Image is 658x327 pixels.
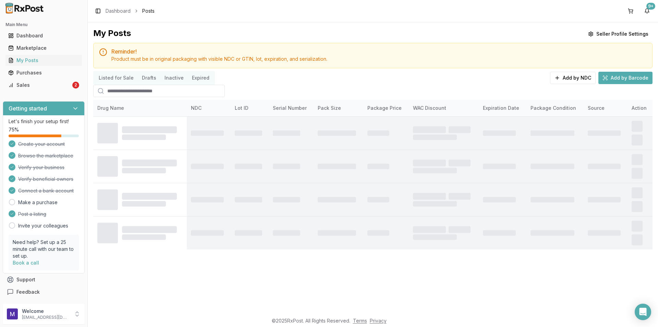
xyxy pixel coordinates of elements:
[5,30,82,42] a: Dashboard
[5,42,82,54] a: Marketplace
[22,308,70,315] p: Welcome
[231,100,269,116] th: Lot ID
[106,8,155,14] nav: breadcrumb
[353,318,367,324] a: Terms
[142,8,155,14] span: Posts
[5,67,82,79] a: Purchases
[3,80,85,91] button: Sales2
[18,176,73,183] span: Verify beneficial owners
[642,5,653,16] button: 9+
[8,57,79,64] div: My Posts
[18,222,68,229] a: Invite your colleagues
[18,141,65,148] span: Create your account
[3,55,85,66] button: My Posts
[95,72,138,83] button: Listed for Sale
[111,56,647,62] div: Product must be in original packaging with visible NDC or GTIN, lot, expiration, and serialization.
[22,315,70,320] p: [EMAIL_ADDRESS][DOMAIN_NAME]
[3,273,85,286] button: Support
[18,164,64,171] span: Verify your business
[7,308,18,319] img: User avatar
[188,72,214,83] button: Expired
[526,100,584,116] th: Package Condition
[584,100,627,116] th: Source
[5,22,82,27] h2: Main Menu
[3,67,85,78] button: Purchases
[479,100,526,116] th: Expiration Date
[72,82,79,89] div: 2
[370,318,387,324] a: Privacy
[269,100,314,116] th: Serial Number
[18,211,46,218] span: Post a listing
[409,100,479,116] th: WAC Discount
[8,69,79,76] div: Purchases
[16,289,40,295] span: Feedback
[93,28,131,40] div: My Posts
[8,82,71,89] div: Sales
[598,72,653,84] button: Add by Barcode
[584,28,653,40] button: Seller Profile Settings
[5,79,82,91] a: Sales2
[314,100,363,116] th: Pack Size
[138,72,160,83] button: Drafts
[635,304,651,320] div: Open Intercom Messenger
[106,8,131,14] a: Dashboard
[18,187,74,194] span: Connect a bank account
[3,30,85,41] button: Dashboard
[8,32,79,39] div: Dashboard
[627,100,653,116] th: Action
[187,100,231,116] th: NDC
[550,72,596,84] button: Add by NDC
[5,54,82,67] a: My Posts
[9,126,19,133] span: 75 %
[9,118,79,125] p: Let's finish your setup first!
[9,104,47,113] h3: Getting started
[13,239,75,259] p: Need help? Set up a 25 minute call with our team to set up.
[646,3,655,10] div: 9+
[3,43,85,54] button: Marketplace
[363,100,409,116] th: Package Price
[8,45,79,51] div: Marketplace
[13,260,39,266] a: Book a call
[93,100,187,116] th: Drug Name
[3,3,47,14] img: RxPost Logo
[18,152,73,159] span: Browse the marketplace
[3,286,85,298] button: Feedback
[18,199,58,206] a: Make a purchase
[160,72,188,83] button: Inactive
[111,49,647,54] h5: Reminder!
